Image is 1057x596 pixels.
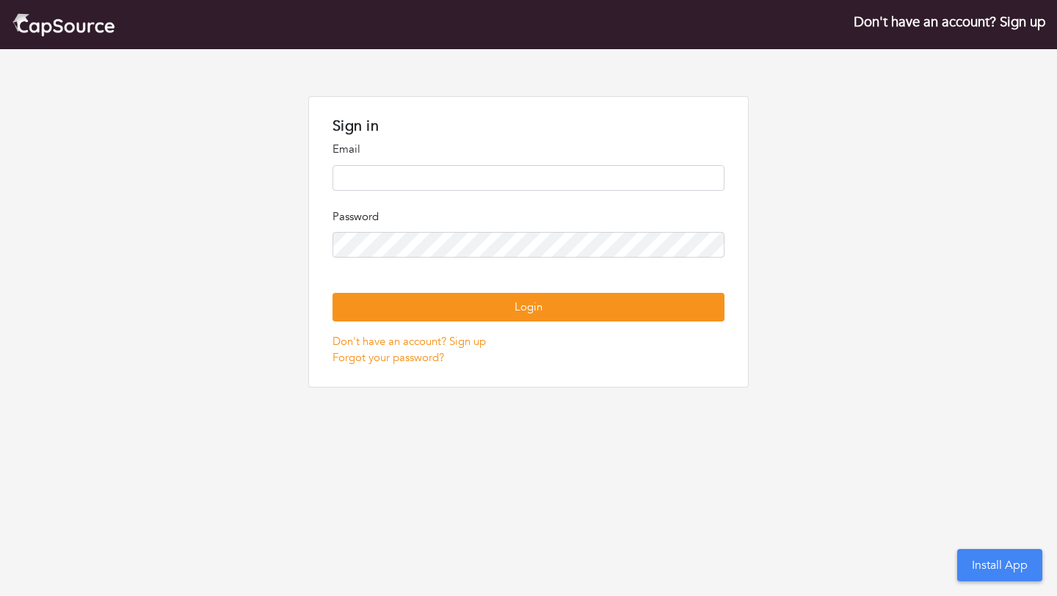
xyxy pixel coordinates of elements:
a: Don't have an account? Sign up [854,12,1045,32]
img: cap_logo.png [12,12,115,37]
p: Password [333,208,724,225]
h1: Sign in [333,117,724,135]
p: Email [333,141,724,158]
a: Forgot your password? [333,350,444,365]
a: Don't have an account? Sign up [333,334,486,349]
button: Login [333,293,724,321]
button: Install App [957,549,1042,581]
